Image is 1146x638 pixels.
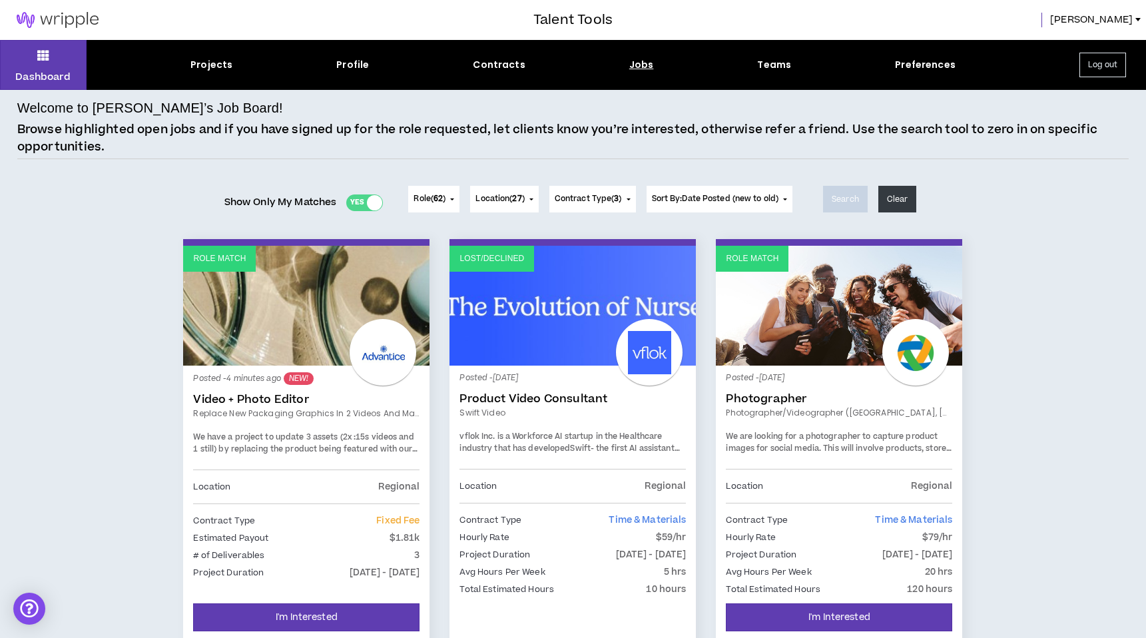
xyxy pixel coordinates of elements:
p: Browse highlighted open jobs and if you have signed up for the role requested, let clients know y... [17,121,1129,155]
span: I'm Interested [276,611,338,624]
button: I'm Interested [193,603,420,631]
p: 120 hours [907,582,952,597]
div: Projects [190,58,232,72]
p: Hourly Rate [459,530,509,545]
p: Project Duration [193,565,264,580]
span: Contract Type ( ) [555,193,622,205]
p: Contract Type [726,513,788,527]
p: Total Estimated Hours [726,582,820,597]
a: Photographer [726,392,952,406]
p: Role Match [193,252,246,265]
p: $1.81k [390,531,420,545]
a: Role Match [716,246,962,366]
p: Location [459,479,497,493]
span: [PERSON_NAME] [1050,13,1133,27]
p: Regional [645,479,686,493]
a: Photographer/Videographer ([GEOGRAPHIC_DATA], [GEOGRAPHIC_DATA]) [726,407,952,419]
p: 5 hrs [664,565,687,579]
a: Lost/Declined [449,246,696,366]
p: Location [193,479,230,494]
p: # of Deliverables [193,548,264,563]
button: Sort By:Date Posted (new to old) [647,186,793,212]
a: Video + Photo Editor [193,393,420,406]
sup: NEW! [284,372,314,385]
div: Profile [336,58,369,72]
p: 10 hours [646,582,686,597]
span: Time & Materials [875,513,952,527]
span: We are looking for a photographer to capture product images for social media. [726,431,938,454]
p: Avg Hours Per Week [459,565,545,579]
p: Project Duration [726,547,796,562]
p: Posted - [DATE] [726,372,952,384]
div: Preferences [895,58,956,72]
p: Regional [911,479,952,493]
span: We have a project to update 3 assets (2x :15s videos and 1 still) by replacing the product being ... [193,432,417,478]
p: Location [726,479,763,493]
p: Dashboard [15,70,71,84]
span: Role ( ) [414,193,445,205]
span: Time & Materials [609,513,686,527]
p: Posted - 4 minutes ago [193,372,420,385]
p: $79/hr [922,530,953,545]
button: Role(62) [408,186,459,212]
button: Search [823,186,868,212]
p: Role Match [726,252,778,265]
span: I'm Interested [808,611,870,624]
span: Show Only My Matches [224,192,337,212]
span: Fixed Fee [376,514,420,527]
p: Regional [378,479,420,494]
a: Swift video [459,407,686,419]
p: [DATE] - [DATE] [882,547,953,562]
p: 20 hrs [925,565,953,579]
span: This will involve products, store imagery and customer interactions. [726,443,951,466]
span: 62 [433,193,443,204]
span: vflok Inc. is a Workforce AI startup in the Healthcare industry that has developed [459,431,662,454]
button: Clear [878,186,917,212]
span: 3 [614,193,619,204]
span: Sort By: Date Posted (new to old) [652,193,779,204]
a: Product Video Consultant [459,392,686,406]
span: 27 [512,193,521,204]
button: Contract Type(3) [549,186,636,212]
p: Hourly Rate [726,530,775,545]
span: Location ( ) [475,193,524,205]
p: Estimated Payout [193,531,268,545]
a: Replace new packaging graphics in 2 videos and make them look real:) [193,408,420,420]
a: Role Match [183,246,430,366]
button: Log out [1079,53,1126,77]
p: Contract Type [193,513,255,528]
p: Posted - [DATE] [459,372,686,384]
div: Contracts [473,58,525,72]
p: Lost/Declined [459,252,524,265]
button: Location(27) [470,186,538,212]
p: [DATE] - [DATE] [616,547,687,562]
p: [DATE] - [DATE] [350,565,420,580]
div: Teams [757,58,791,72]
p: Contract Type [459,513,521,527]
p: Total Estimated Hours [459,582,554,597]
p: $59/hr [656,530,687,545]
p: Avg Hours Per Week [726,565,811,579]
p: Project Duration [459,547,530,562]
p: 3 [414,548,420,563]
h4: Welcome to [PERSON_NAME]’s Job Board! [17,98,283,118]
a: Swift [570,443,591,454]
h3: Talent Tools [533,10,613,30]
button: I'm Interested [726,603,952,631]
div: Open Intercom Messenger [13,593,45,625]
